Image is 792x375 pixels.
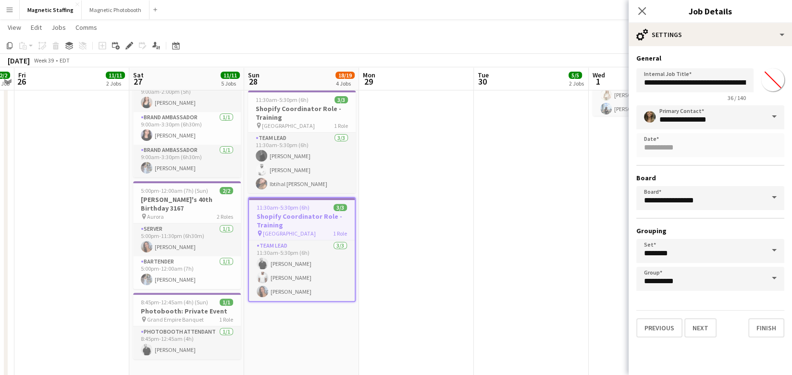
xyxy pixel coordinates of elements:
[48,21,70,34] a: Jobs
[629,5,792,17] h3: Job Details
[82,0,149,19] button: Magnetic Photobooth
[636,226,784,235] h3: Grouping
[219,316,233,323] span: 1 Role
[263,230,316,237] span: [GEOGRAPHIC_DATA]
[636,318,682,337] button: Previous
[141,299,208,306] span: 8:45pm-12:45am (4h) (Sun)
[147,316,204,323] span: Grand Empire Banquet
[334,204,347,211] span: 3/3
[220,299,233,306] span: 1/1
[248,71,260,79] span: Sun
[133,46,241,177] app-job-card: 9:00am-3:30pm (6h30m)3/3BMW - Golf Tournament 3186 TPC Toronto at [GEOGRAPHIC_DATA]3 RolesBrand A...
[636,54,784,62] h3: General
[31,23,42,32] span: Edit
[133,71,144,79] span: Sat
[476,76,489,87] span: 30
[133,293,241,359] app-job-card: 8:45pm-12:45am (4h) (Sun)1/1Photobooth: Private Event Grand Empire Banquet1 RolePhotobooth Attend...
[569,72,582,79] span: 5/5
[248,133,356,193] app-card-role: Team Lead3/311:30am-5:30pm (6h)[PERSON_NAME][PERSON_NAME]Ibtihal [PERSON_NAME]
[17,76,26,87] span: 26
[720,94,754,101] span: 36 / 140
[20,0,82,19] button: Magnetic Staffing
[591,76,605,87] span: 1
[684,318,717,337] button: Next
[133,195,241,212] h3: [PERSON_NAME]'s 40th Birthday 3167
[336,80,354,87] div: 4 Jobs
[8,23,21,32] span: View
[217,213,233,220] span: 2 Roles
[478,71,489,79] span: Tue
[335,72,355,79] span: 18/19
[147,213,164,220] span: Aurora
[133,256,241,289] app-card-role: Bartender1/15:00pm-12:00am (7h)[PERSON_NAME]
[220,187,233,194] span: 2/2
[256,96,309,103] span: 11:30am-5:30pm (6h)
[748,318,784,337] button: Finish
[248,104,356,122] h3: Shopify Coordinator Role - Training
[249,212,355,229] h3: Shopify Coordinator Role - Training
[133,307,241,315] h3: Photobooth: Private Event
[106,72,125,79] span: 11/11
[248,197,356,302] app-job-card: 11:30am-5:30pm (6h)3/3Shopify Coordinator Role - Training [GEOGRAPHIC_DATA]1 RoleTeam Lead3/311:3...
[106,80,124,87] div: 2 Jobs
[4,21,25,34] a: View
[249,240,355,301] app-card-role: Team Lead3/311:30am-5:30pm (6h)[PERSON_NAME][PERSON_NAME][PERSON_NAME]
[257,204,309,211] span: 11:30am-5:30pm (6h)
[334,96,348,103] span: 3/3
[221,80,239,87] div: 5 Jobs
[361,76,375,87] span: 29
[32,57,56,64] span: Week 39
[221,72,240,79] span: 11/11
[133,145,241,177] app-card-role: Brand Ambassador1/19:00am-3:30pm (6h30m)[PERSON_NAME]
[248,90,356,193] app-job-card: 11:30am-5:30pm (6h)3/3Shopify Coordinator Role - Training [GEOGRAPHIC_DATA]1 RoleTeam Lead3/311:3...
[60,57,70,64] div: EDT
[593,71,605,79] span: Wed
[133,224,241,256] app-card-role: Server1/15:00pm-11:30pm (6h30m)[PERSON_NAME]
[569,80,584,87] div: 2 Jobs
[334,122,348,129] span: 1 Role
[636,174,784,182] h3: Board
[18,71,26,79] span: Fri
[75,23,97,32] span: Comms
[247,76,260,87] span: 28
[8,56,30,65] div: [DATE]
[133,181,241,289] app-job-card: 5:00pm-12:00am (7h) (Sun)2/2[PERSON_NAME]'s 40th Birthday 3167 Aurora2 RolesServer1/15:00pm-11:30...
[72,21,101,34] a: Comms
[141,187,208,194] span: 5:00pm-12:00am (7h) (Sun)
[363,71,375,79] span: Mon
[51,23,66,32] span: Jobs
[629,23,792,46] div: Settings
[133,112,241,145] app-card-role: Brand Ambassador1/19:00am-3:30pm (6h30m)[PERSON_NAME]
[132,76,144,87] span: 27
[133,79,241,112] app-card-role: Brand Ambassador1/19:00am-2:00pm (5h)[PERSON_NAME]
[333,230,347,237] span: 1 Role
[27,21,46,34] a: Edit
[133,326,241,359] app-card-role: Photobooth Attendant1/18:45pm-12:45am (4h)[PERSON_NAME]
[262,122,315,129] span: [GEOGRAPHIC_DATA]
